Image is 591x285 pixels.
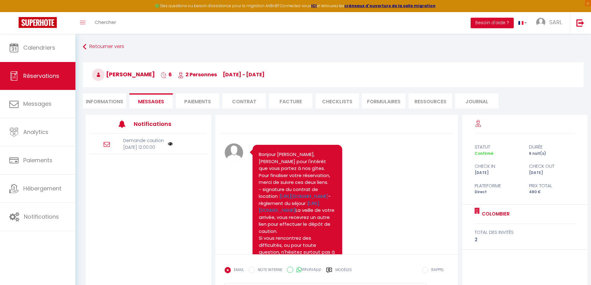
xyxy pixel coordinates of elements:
[138,98,164,105] span: Messages
[255,267,282,274] label: NOTE INTERNE
[123,137,164,144] p: Demande caution
[83,93,126,109] li: Informations
[225,143,243,162] img: avatar.png
[475,236,575,243] div: 2
[23,156,52,164] span: Paiements
[471,18,514,28] button: Besoin d'aide ?
[409,93,452,109] li: Ressources
[471,189,525,195] div: Direct
[525,189,579,195] div: 480 €
[161,71,172,78] span: 6
[222,93,266,109] li: Contrat
[471,170,525,176] div: [DATE]
[176,93,219,109] li: Paiements
[83,41,584,52] a: Retourner vers
[525,143,579,151] div: durée
[134,117,183,131] h3: Notifications
[23,185,61,192] span: Hébergement
[525,182,579,189] div: Prix total
[178,71,217,78] span: 2 Personnes
[23,128,48,136] span: Analytics
[123,144,164,151] p: [DATE] 12:00:00
[24,213,59,220] span: Notifications
[344,3,436,8] a: créneaux d'ouverture de la salle migration
[471,163,525,170] div: check in
[455,93,499,109] li: Journal
[223,71,265,78] span: [DATE] - [DATE]
[168,141,173,146] img: NO IMAGE
[23,72,59,80] span: Réservations
[471,182,525,189] div: Plateforme
[428,267,444,274] label: RAPPEL
[269,93,312,109] li: Facture
[311,3,317,8] a: ICI
[480,210,510,218] a: COLOMBIER
[293,267,321,274] label: WhatsApp
[549,18,562,26] span: SARL
[19,17,57,28] img: Super Booking
[576,19,584,27] img: logout
[90,12,121,34] a: Chercher
[23,44,55,51] span: Calendriers
[531,12,570,34] a: ... SARL
[259,200,319,214] a: [URL][DOMAIN_NAME]
[92,70,155,78] span: [PERSON_NAME]
[335,267,352,278] label: Modèles
[231,267,244,274] label: EMAIL
[525,170,579,176] div: [DATE]
[536,18,545,27] img: ...
[471,143,525,151] div: statut
[525,163,579,170] div: check out
[23,100,51,108] span: Messages
[362,93,405,109] li: FORMULAIRES
[280,193,328,199] a: [URL][DOMAIN_NAME]
[475,151,493,156] span: Confirmé
[316,93,359,109] li: CHECKLISTS
[525,151,579,157] div: 6 nuit(s)
[95,19,116,25] span: Chercher
[475,229,575,236] div: total des invités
